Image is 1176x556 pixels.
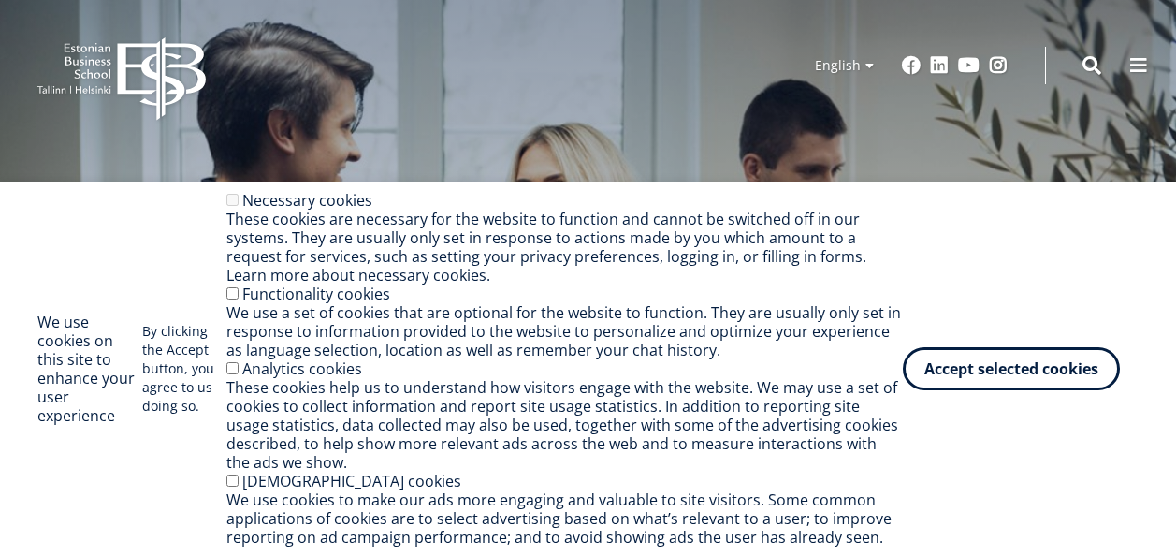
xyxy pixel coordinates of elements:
a: Instagram [989,56,1008,75]
label: [DEMOGRAPHIC_DATA] cookies [242,471,461,491]
div: These cookies help us to understand how visitors engage with the website. We may use a set of coo... [226,378,903,472]
div: We use a set of cookies that are optional for the website to function. They are usually only set ... [226,303,903,359]
label: Functionality cookies [242,284,390,304]
div: These cookies are necessary for the website to function and cannot be switched off in our systems... [226,210,903,285]
button: Accept selected cookies [903,347,1120,390]
label: Analytics cookies [242,358,362,379]
a: Facebook [902,56,921,75]
h2: We use cookies on this site to enhance your user experience [37,313,142,425]
label: Necessary cookies [242,190,372,211]
div: We use cookies to make our ads more engaging and valuable to site visitors. Some common applicati... [226,490,903,547]
a: Linkedin [930,56,949,75]
a: Youtube [958,56,980,75]
p: By clicking the Accept button, you agree to us doing so. [142,322,227,416]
